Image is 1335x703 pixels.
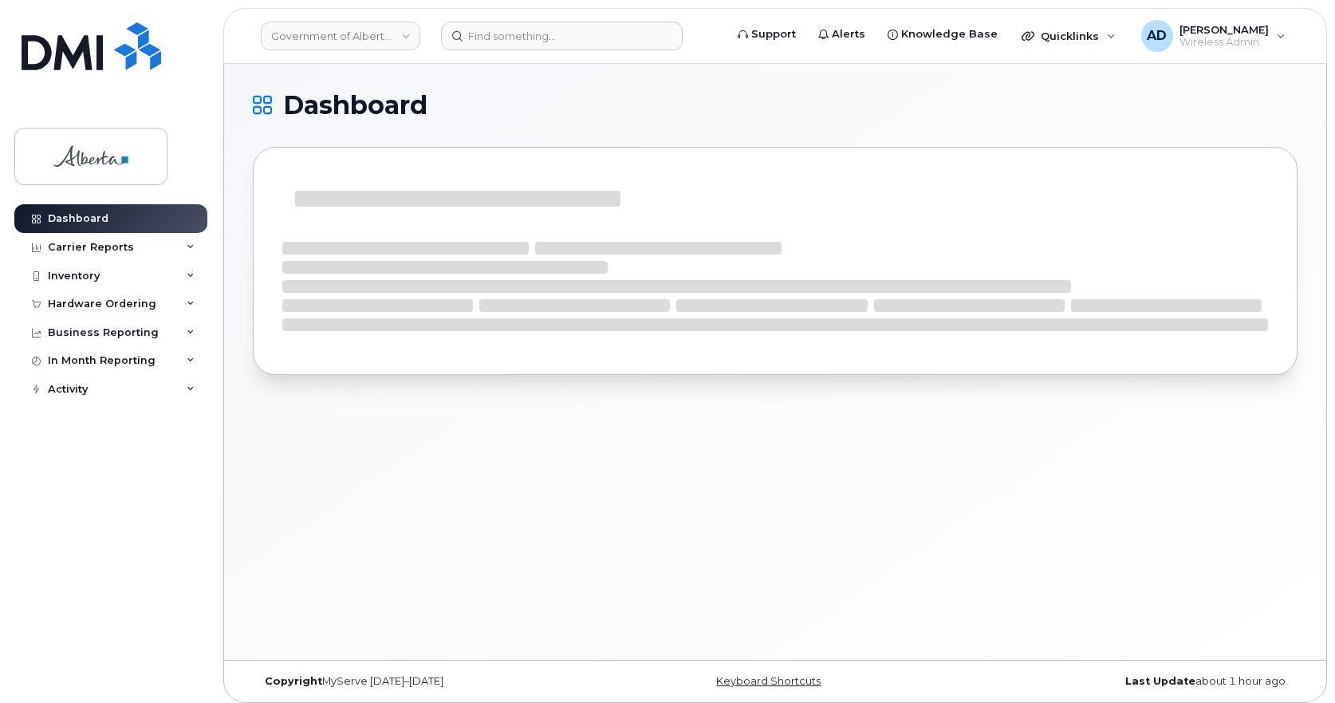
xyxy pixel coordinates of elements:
[265,675,322,687] strong: Copyright
[1125,675,1195,687] strong: Last Update
[283,93,427,117] span: Dashboard
[253,675,601,688] div: MyServe [DATE]–[DATE]
[949,675,1298,688] div: about 1 hour ago
[716,675,821,687] a: Keyboard Shortcuts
